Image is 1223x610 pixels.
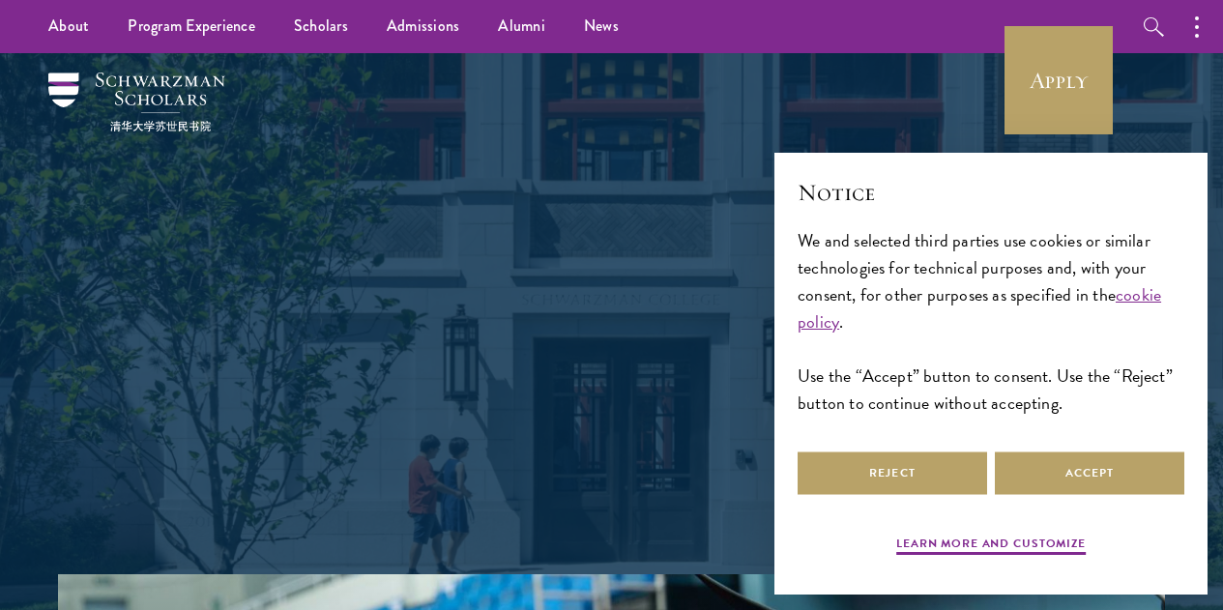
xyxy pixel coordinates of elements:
[798,176,1184,209] h2: Notice
[798,451,987,495] button: Reject
[798,281,1161,334] a: cookie policy
[1005,26,1113,134] a: Apply
[896,535,1086,558] button: Learn more and customize
[995,451,1184,495] button: Accept
[798,227,1184,418] div: We and selected third parties use cookies or similar technologies for technical purposes and, wit...
[48,73,225,131] img: Schwarzman Scholars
